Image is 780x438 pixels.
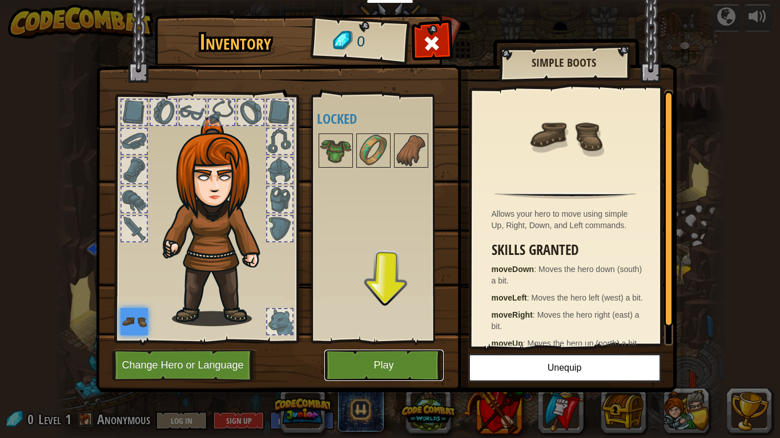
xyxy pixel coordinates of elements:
[492,310,640,331] span: Moves the hero right (east) a bit.
[510,56,618,69] h2: Simple Boots
[494,192,636,199] img: hr.png
[492,265,534,274] strong: moveDown
[163,30,308,54] h1: Inventory
[528,98,602,172] img: portrait.png
[324,350,444,381] button: Play
[528,339,639,348] span: Moves the hero up (north) a bit.
[492,339,523,348] strong: moveUp
[492,265,642,285] span: Moves the hero down (south) a bit.
[492,208,645,231] div: Allows your hero to move using simple Up, Right, Down, and Left commands.
[320,135,352,167] img: portrait.png
[523,339,528,348] span: :
[492,242,645,258] h3: Skills Granted
[492,310,533,319] strong: moveRight
[468,354,661,382] button: Unequip
[532,293,643,302] span: Moves the hero left (west) a bit.
[112,350,257,381] button: Change Hero or Language
[356,31,365,52] span: 0
[534,265,538,274] span: :
[158,116,280,326] img: hair_f2.png
[395,135,427,167] img: portrait.png
[317,111,452,126] h4: Locked
[527,293,532,302] span: :
[120,308,148,335] img: portrait.png
[357,135,389,167] img: portrait.png
[492,293,527,302] strong: moveLeft
[533,310,537,319] span: :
